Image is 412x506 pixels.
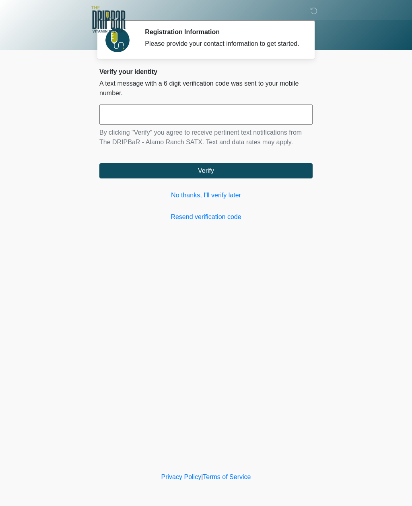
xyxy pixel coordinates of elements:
[99,79,313,98] p: A text message with a 6 digit verification code was sent to your mobile number.
[99,163,313,178] button: Verify
[145,39,301,49] div: Please provide your contact information to get started.
[99,191,313,200] a: No thanks, I'll verify later
[99,212,313,222] a: Resend verification code
[203,473,251,480] a: Terms of Service
[99,128,313,147] p: By clicking "Verify" you agree to receive pertinent text notifications from The DRIPBaR - Alamo R...
[161,473,202,480] a: Privacy Policy
[201,473,203,480] a: |
[105,28,130,52] img: Agent Avatar
[91,6,126,33] img: The DRIPBaR - Alamo Ranch SATX Logo
[99,68,313,76] h2: Verify your identity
